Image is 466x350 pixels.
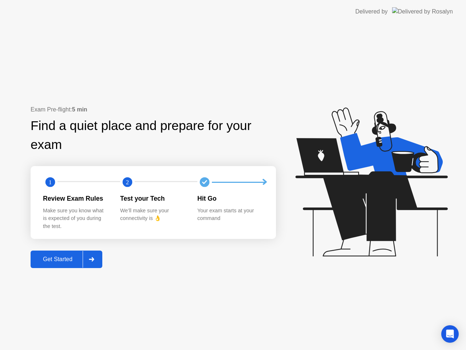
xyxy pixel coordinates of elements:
[355,7,388,16] div: Delivered by
[120,194,186,203] div: Test your Tech
[31,116,276,155] div: Find a quiet place and prepare for your exam
[31,105,276,114] div: Exam Pre-flight:
[31,251,102,268] button: Get Started
[197,207,263,223] div: Your exam starts at your command
[43,194,108,203] div: Review Exam Rules
[392,7,453,16] img: Delivered by Rosalyn
[197,194,263,203] div: Hit Go
[33,256,83,263] div: Get Started
[43,207,108,231] div: Make sure you know what is expected of you during the test.
[72,106,87,113] b: 5 min
[120,207,186,223] div: We’ll make sure your connectivity is 👌
[126,179,129,186] text: 2
[441,325,459,343] div: Open Intercom Messenger
[49,179,52,186] text: 1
